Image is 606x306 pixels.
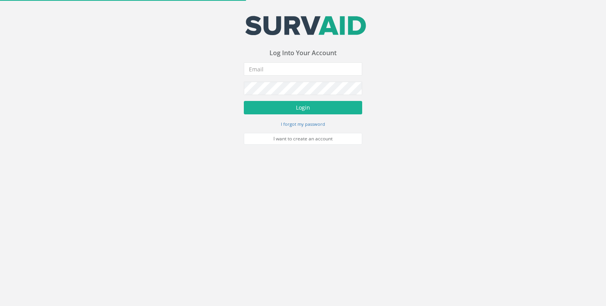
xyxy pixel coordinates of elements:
[281,121,325,127] small: I forgot my password
[244,133,362,145] a: I want to create an account
[244,101,362,114] button: Login
[281,120,325,127] a: I forgot my password
[244,62,362,76] input: Email
[244,50,362,57] h3: Log Into Your Account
